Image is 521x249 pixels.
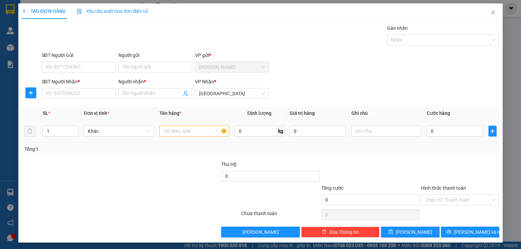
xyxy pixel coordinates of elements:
span: Phan Rang [199,62,265,72]
span: Khác [88,126,150,136]
span: Định lượng [247,110,271,116]
span: user-add [183,91,188,96]
div: Người nhận [118,78,192,85]
span: printer [446,229,451,235]
span: delete [322,229,327,235]
span: Tổng cước [321,185,344,191]
span: plus [22,9,26,14]
span: Thu Hộ [221,162,237,167]
span: Cước hàng [427,110,450,116]
span: Giá trị hàng [290,110,315,116]
span: [PERSON_NAME] [396,228,432,236]
span: Xóa Thông tin [329,228,359,236]
button: plus [488,126,497,137]
input: VD: Bàn, Ghế [159,126,229,137]
label: Hình thức thanh toán [421,185,466,191]
button: printer[PERSON_NAME] và In [441,227,500,237]
button: save[PERSON_NAME] [381,227,440,237]
div: SĐT Người Nhận [42,78,116,85]
span: Tên hàng [159,110,181,116]
input: 0 [290,126,346,137]
div: VP gửi [195,51,269,59]
label: Gán nhãn [387,25,408,31]
button: [PERSON_NAME] [221,227,300,237]
div: Tổng: 1 [24,145,201,153]
button: deleteXóa Thông tin [301,227,380,237]
span: close [490,10,496,15]
span: save [388,229,393,235]
span: Yêu cầu xuất hóa đơn điện tử [77,8,148,14]
span: Đơn vị tính [84,110,109,116]
input: Ghi Chú [351,126,421,137]
div: Người gửi [118,51,192,59]
button: plus [25,87,36,98]
th: Ghi chú [349,107,424,120]
span: TẠO ĐƠN HÀNG [22,8,66,14]
span: [PERSON_NAME] [243,228,279,236]
span: plus [26,90,36,96]
span: [PERSON_NAME] và In [454,228,501,236]
button: Close [484,3,503,22]
div: SĐT Người Gửi [42,51,116,59]
span: plus [489,128,496,134]
button: delete [24,126,35,137]
span: SL [43,110,48,116]
span: VP Nhận [195,79,214,84]
span: Sài Gòn [199,88,265,99]
div: Chưa thanh toán [240,210,320,222]
img: icon [77,9,82,14]
span: kg [277,126,284,137]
